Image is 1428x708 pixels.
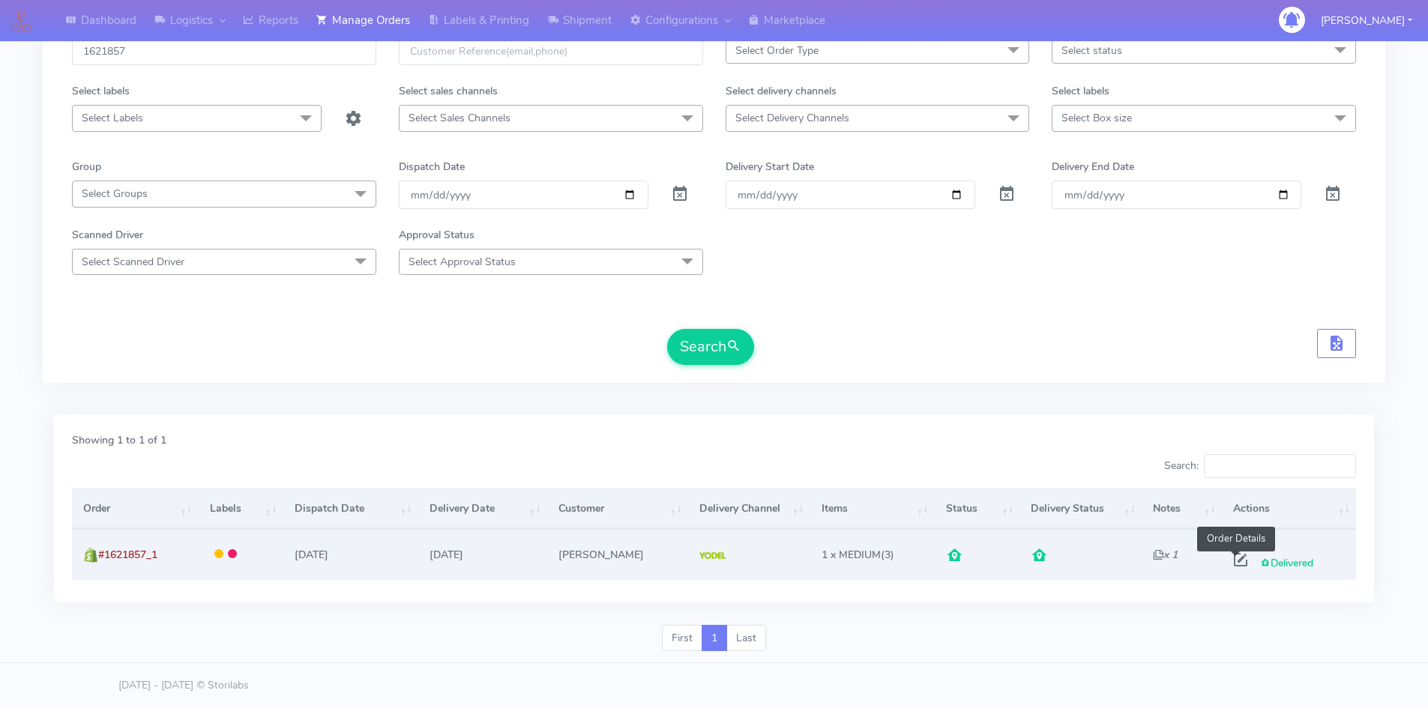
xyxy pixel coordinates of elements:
span: Select Delivery Channels [735,111,849,125]
span: Select Approval Status [409,255,516,269]
td: [PERSON_NAME] [547,529,688,579]
input: Search: [1204,454,1356,478]
span: Select Scanned Driver [82,255,184,269]
label: Select sales channels [399,83,498,99]
button: [PERSON_NAME] [1310,5,1424,36]
th: Delivery Date: activate to sort column ascending [418,488,547,529]
span: Select Groups [82,187,148,201]
a: 1 [702,625,727,652]
th: Labels: activate to sort column ascending [198,488,283,529]
input: Customer Reference(email,phone) [399,37,703,65]
th: Delivery Channel: activate to sort column ascending [688,488,810,529]
label: Select labels [1052,83,1109,99]
th: Items: activate to sort column ascending [810,488,935,529]
label: Dispatch Date [399,159,465,175]
span: 1 x MEDIUM [822,548,881,562]
label: Scanned Driver [72,227,143,243]
th: Actions: activate to sort column ascending [1222,488,1356,529]
label: Search: [1164,454,1356,478]
label: Group [72,159,101,175]
label: Approval Status [399,227,475,243]
th: Notes: activate to sort column ascending [1142,488,1222,529]
img: shopify.png [83,548,98,563]
th: Customer: activate to sort column ascending [547,488,688,529]
span: Select Labels [82,111,143,125]
label: Select labels [72,83,130,99]
i: x 1 [1153,548,1178,562]
td: [DATE] [283,529,418,579]
img: Yodel [699,552,726,560]
span: Delivered [1260,556,1313,570]
label: Select delivery channels [726,83,837,99]
label: Showing 1 to 1 of 1 [72,432,166,448]
span: #1621857_1 [98,548,157,562]
span: Select Sales Channels [409,111,510,125]
span: (3) [822,548,894,562]
th: Dispatch Date: activate to sort column ascending [283,488,418,529]
th: Delivery Status: activate to sort column ascending [1019,488,1142,529]
span: Select Order Type [735,43,819,58]
td: [DATE] [418,529,547,579]
span: Select Box size [1061,111,1132,125]
th: Status: activate to sort column ascending [935,488,1020,529]
label: Delivery End Date [1052,159,1134,175]
span: Select status [1061,43,1122,58]
th: Order: activate to sort column ascending [72,488,198,529]
input: Order Id [72,37,376,65]
label: Delivery Start Date [726,159,814,175]
button: Search [667,329,754,365]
